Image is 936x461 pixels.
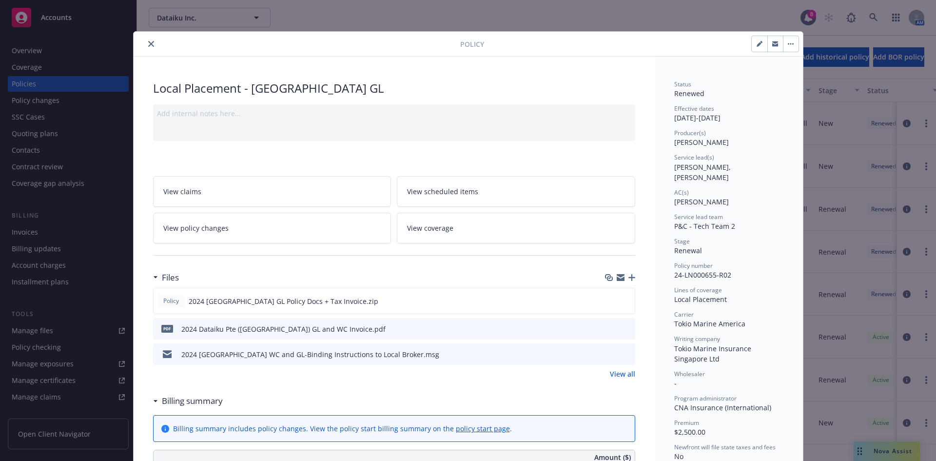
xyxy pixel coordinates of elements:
span: Program administrator [674,394,737,402]
a: View claims [153,176,391,207]
span: Renewal [674,246,702,255]
span: CNA Insurance (International) [674,403,771,412]
span: Tokio Marine America [674,319,745,328]
span: Policy number [674,261,713,270]
a: policy start page [456,424,510,433]
a: View all [610,369,635,379]
div: Billing summary [153,395,223,407]
div: [DATE] - [DATE] [674,104,783,123]
h3: Billing summary [162,395,223,407]
span: Carrier [674,310,694,319]
button: download file [607,324,615,334]
button: close [145,38,157,50]
span: Policy [460,39,484,49]
a: View coverage [397,213,635,243]
a: View policy changes [153,213,391,243]
span: No [674,452,683,461]
div: Local Placement - [GEOGRAPHIC_DATA] GL [153,80,635,97]
span: Service lead team [674,213,723,221]
span: View coverage [407,223,453,233]
div: 2024 Dataiku Pte ([GEOGRAPHIC_DATA]) GL and WC Invoice.pdf [181,324,386,334]
div: Files [153,271,179,284]
span: Status [674,80,691,88]
span: View policy changes [163,223,229,233]
span: - [674,379,677,388]
span: Premium [674,419,699,427]
span: Effective dates [674,104,714,113]
a: View scheduled items [397,176,635,207]
span: Policy [161,297,181,305]
div: Local Placement [674,294,783,304]
span: Newfront will file state taxes and fees [674,443,776,451]
span: View claims [163,186,201,197]
div: 2024 [GEOGRAPHIC_DATA] WC and GL-Binding Instructions to Local Broker.msg [181,349,439,360]
span: AC(s) [674,188,689,197]
button: download file [607,349,615,360]
span: Tokio Marine Insurance Singapore Ltd [674,344,753,363]
span: Renewed [674,89,704,98]
span: 2024 [GEOGRAPHIC_DATA] GL Policy Docs + Tax Invoice.zip [189,296,378,306]
button: preview file [622,296,631,306]
span: Stage [674,237,690,245]
button: download file [606,296,614,306]
span: [PERSON_NAME], [PERSON_NAME] [674,162,733,182]
h3: Files [162,271,179,284]
span: P&C - Tech Team 2 [674,221,735,231]
span: View scheduled items [407,186,478,197]
span: Lines of coverage [674,286,722,294]
span: [PERSON_NAME] [674,138,729,147]
span: $2,500.00 [674,427,705,437]
button: preview file [623,349,631,360]
span: [PERSON_NAME] [674,197,729,206]
span: Producer(s) [674,129,706,137]
span: 24-LN000655-R02 [674,270,731,280]
span: Writing company [674,335,720,343]
span: pdf [161,325,173,332]
span: Service lead(s) [674,153,714,161]
button: preview file [623,324,631,334]
div: Add internal notes here... [157,108,631,119]
div: Billing summary includes policy changes. View the policy start billing summary on the . [173,423,512,434]
span: Wholesaler [674,370,705,378]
